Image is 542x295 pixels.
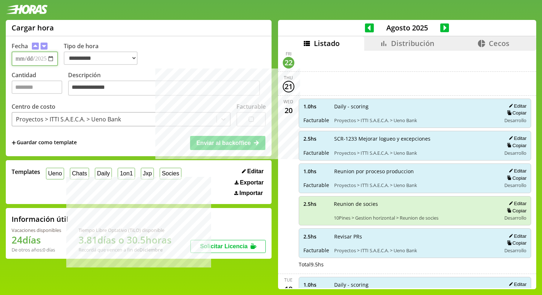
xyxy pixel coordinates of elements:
button: Enviar al backoffice [190,136,265,150]
span: Templates [12,168,40,176]
div: Fri [286,51,291,57]
label: Facturable [236,103,266,111]
span: Solicitar Licencia [200,243,248,249]
button: Editar [507,168,526,174]
div: Tue [284,277,293,283]
button: Jxp [141,168,154,179]
span: Proyectos > ITTI S.A.E.C.A. > Ueno Bank [334,117,496,124]
label: Fecha [12,42,28,50]
span: Facturable [303,247,329,254]
span: Desarrollo [504,150,526,156]
button: Editar [240,168,266,175]
div: 21 [283,81,294,92]
span: Agosto 2025 [374,23,440,33]
button: Copiar [505,240,526,246]
span: Reunion de socies [334,200,496,207]
span: Facturable [303,182,329,188]
textarea: Descripción [68,80,260,96]
h1: 24 días [12,233,61,246]
h1: Cargar hora [12,23,54,33]
input: Cantidad [12,80,62,94]
span: Desarrollo [504,215,526,221]
div: Recordá que vencen a fin de [79,246,172,253]
label: Descripción [68,71,266,97]
span: 1.0 hs [303,168,329,175]
span: Reunion por proceso produccion [334,168,496,175]
span: Cecos [489,38,509,48]
span: 1.0 hs [303,103,329,110]
div: De otros años: 0 días [12,246,61,253]
button: Socies [160,168,181,179]
span: Desarrollo [504,117,526,124]
button: Editar [507,281,526,287]
label: Tipo de hora [64,42,143,66]
div: Total 9.5 hs [299,261,532,268]
h1: 3.81 días o 30.5 horas [79,233,172,246]
span: Distribución [391,38,434,48]
button: Chats [70,168,89,179]
button: Copiar [505,142,526,149]
span: Importar [239,190,263,196]
span: SCR-1233 Mejorar logueo y excepciones [334,135,496,142]
button: Editar [507,233,526,239]
span: 1.0 hs [303,281,329,288]
span: 2.5 hs [303,200,329,207]
div: 20 [283,105,294,116]
button: Ueno [46,168,64,179]
span: Proyectos > ITTI S.A.E.C.A. > Ueno Bank [334,150,496,156]
button: Exportar [232,179,266,186]
div: Tiempo Libre Optativo (TiLO) disponible [79,227,172,233]
select: Tipo de hora [64,51,138,65]
button: Editar [507,135,526,141]
span: + [12,139,16,147]
span: Desarrollo [504,247,526,254]
span: +Guardar como template [12,139,77,147]
span: Editar [247,168,264,175]
div: scrollable content [278,51,536,288]
div: Proyectos > ITTI S.A.E.C.A. > Ueno Bank [16,115,121,123]
label: Centro de costo [12,103,55,111]
span: Enviar al backoffice [196,140,251,146]
span: 2.5 hs [303,233,329,240]
div: 19 [283,283,294,295]
button: Copiar [505,208,526,214]
div: Thu [284,75,293,81]
span: 2.5 hs [303,135,329,142]
span: Proyectos > ITTI S.A.E.C.A. > Ueno Bank [334,247,496,254]
span: Daily - scoring [334,103,496,110]
span: Listado [314,38,340,48]
span: Revisar PRs [334,233,496,240]
span: Facturable [303,149,329,156]
h2: Información útil [12,214,68,224]
button: Editar [507,103,526,109]
button: 1on1 [118,168,135,179]
span: Exportar [240,179,264,186]
div: 22 [283,57,294,68]
span: Daily - scoring [334,281,496,288]
span: Desarrollo [504,182,526,188]
div: Wed [283,99,293,105]
button: Daily [95,168,112,179]
span: Proyectos > ITTI S.A.E.C.A. > Ueno Bank [334,182,496,188]
button: Copiar [505,175,526,181]
span: 10Pines > Gestion horizontal > Reunion de socies [334,215,496,221]
button: Solicitar Licencia [190,240,266,253]
label: Cantidad [12,71,68,97]
button: Copiar [505,110,526,116]
button: Editar [507,200,526,207]
img: logotipo [6,5,48,14]
b: Diciembre [139,246,163,253]
span: Facturable [303,117,329,124]
div: Vacaciones disponibles [12,227,61,233]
